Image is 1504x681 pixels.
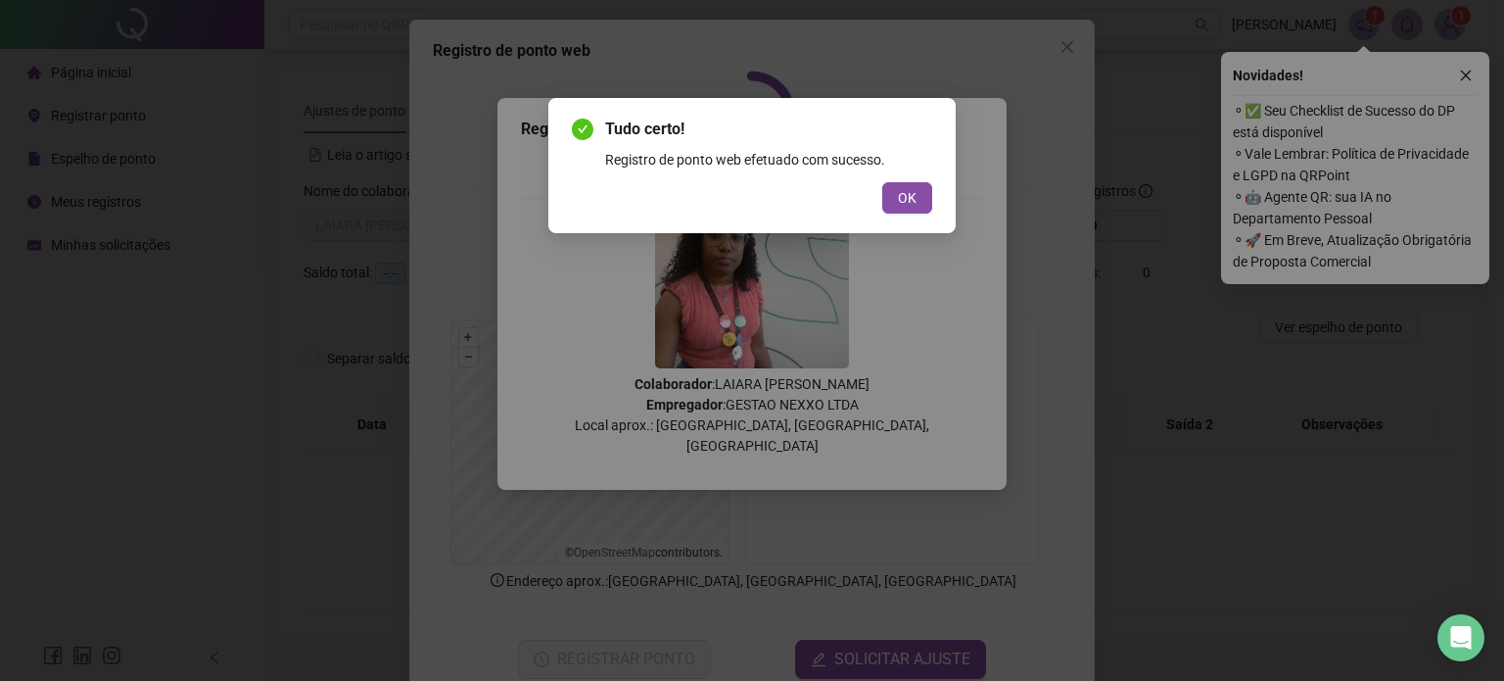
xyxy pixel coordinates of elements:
[572,119,593,140] span: check-circle
[605,149,932,170] div: Registro de ponto web efetuado com sucesso.
[605,118,932,141] span: Tudo certo!
[882,182,932,214] button: OK
[898,187,916,209] span: OK
[1437,614,1484,661] div: Open Intercom Messenger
